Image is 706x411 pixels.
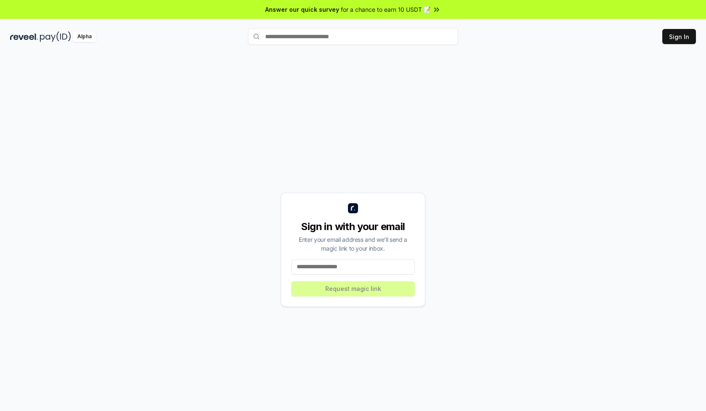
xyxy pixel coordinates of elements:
[348,203,358,213] img: logo_small
[73,31,96,42] div: Alpha
[291,220,415,233] div: Sign in with your email
[10,31,38,42] img: reveel_dark
[662,29,696,44] button: Sign In
[40,31,71,42] img: pay_id
[265,5,339,14] span: Answer our quick survey
[291,235,415,253] div: Enter your email address and we’ll send a magic link to your inbox.
[341,5,431,14] span: for a chance to earn 10 USDT 📝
